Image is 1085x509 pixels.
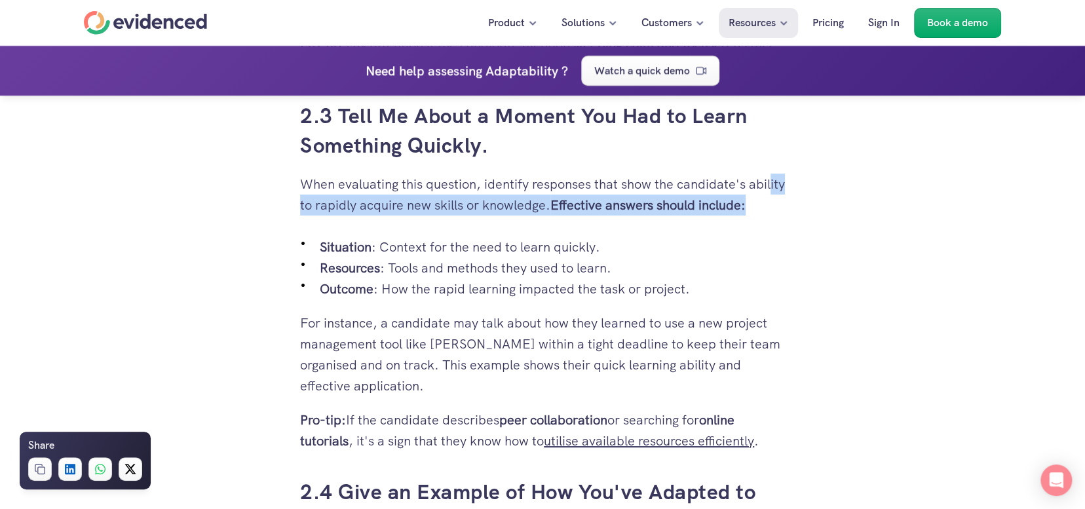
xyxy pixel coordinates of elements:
a: utilise available resources efficiently [544,432,754,449]
p: Resources [729,14,776,31]
strong: Situation [320,238,371,255]
strong: Effective answers should include: [550,197,746,214]
p: For instance, a candidate may talk about how they learned to use a new project management tool li... [300,312,785,396]
p: Solutions [562,14,605,31]
a: Watch a quick demo [581,56,719,86]
p: If the candidate describes or searching for , it's a sign that they know how to . [300,409,785,451]
strong: Resources [320,259,380,276]
p: When evaluating this question, identify responses that show the candidate's ability to rapidly ac... [300,174,785,216]
p: Pricing [812,14,844,31]
a: Book a demo [914,8,1001,38]
p: : Context for the need to learn quickly. [320,236,785,257]
h3: 2.3 Tell Me About a Moment You Had to Learn Something Quickly. [300,102,785,160]
p: Book a demo [927,14,988,31]
strong: peer collaboration [499,411,607,428]
h6: Share [28,437,54,454]
a: Pricing [803,8,854,38]
p: Watch a quick demo [594,62,690,79]
p: Sign In [868,14,900,31]
p: Product [488,14,525,31]
a: Sign In [858,8,909,38]
p: : How the rapid learning impacted the task or project. [320,278,785,299]
p: Need help assessing [366,60,482,81]
strong: Pro-tip: [300,411,346,428]
p: Customers [641,14,692,31]
h4: ? [562,60,568,81]
a: Home [84,11,207,35]
div: Open Intercom Messenger [1040,464,1072,496]
p: : Tools and methods they used to learn. [320,257,785,278]
h4: Adaptability [485,60,558,81]
strong: Outcome [320,280,373,297]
